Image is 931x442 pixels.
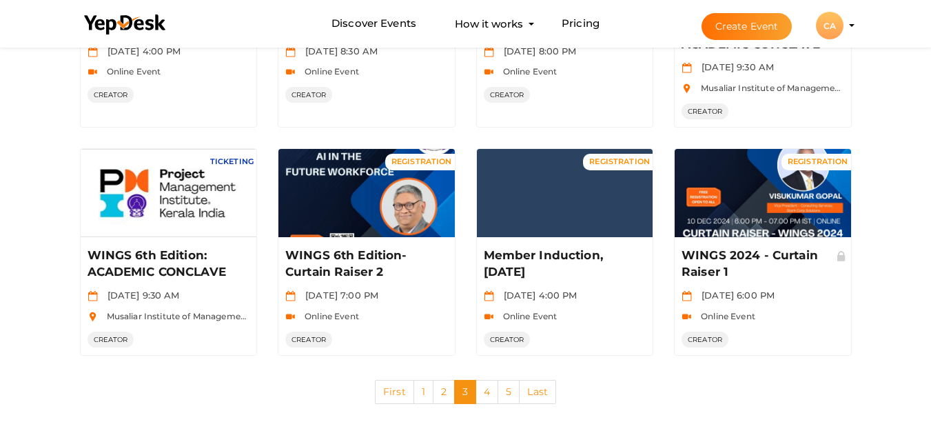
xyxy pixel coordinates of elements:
img: video-icon.svg [285,67,296,77]
span: CREATOR [88,87,134,103]
img: location.svg [88,312,98,322]
span: Online Event [298,311,359,321]
img: video-icon.svg [484,312,494,322]
img: calendar.svg [285,47,296,57]
span: [DATE] 8:00 PM [497,46,577,57]
p: WINGS 6th Edition: ACADEMIC CONCLAVE [88,248,247,281]
p: Member Induction, [DATE] [484,248,643,281]
img: video-icon.svg [285,312,296,322]
img: video-icon.svg [88,67,98,77]
span: [DATE] 8:30 AM [298,46,378,57]
span: Online Event [298,66,359,77]
span: CREATOR [682,103,728,119]
a: 4 [475,380,498,404]
span: CREATOR [484,332,531,348]
span: [DATE] 7:00 PM [298,290,378,301]
span: Online Event [100,66,161,77]
span: CREATOR [484,87,531,103]
span: Online Event [496,66,557,77]
span: Online Event [496,311,557,321]
button: CA [812,11,848,40]
span: CREATOR [285,332,332,348]
img: video-icon.svg [484,67,494,77]
span: [DATE] 4:00 PM [101,46,181,57]
span: [DATE] 4:00 PM [497,290,577,301]
a: First [375,380,414,404]
img: calendar.svg [285,291,296,301]
a: 2 [433,380,455,404]
img: Private Event [835,250,848,262]
span: [DATE] 9:30 AM [695,61,774,72]
a: Discover Events [331,11,416,37]
img: location.svg [682,83,692,94]
span: Musaliar Institute of Management, Pathanamthitta, Malayalapuzha, [GEOGRAPHIC_DATA], [GEOGRAPHIC_D... [100,311,587,321]
img: calendar.svg [484,291,494,301]
profile-pic: CA [816,21,843,31]
img: calendar.svg [682,291,692,301]
span: [DATE] 9:30 AM [101,290,180,301]
img: calendar.svg [682,63,692,73]
a: 5 [498,380,520,404]
img: calendar.svg [484,47,494,57]
button: Create Event [702,13,792,40]
span: CREATOR [285,87,332,103]
p: WINGS 6th Edition- Curtain Raiser 2 [285,248,444,281]
span: Online Event [694,311,755,321]
button: How it works [451,11,527,37]
span: [DATE] 6:00 PM [695,290,775,301]
a: 3 [454,380,476,404]
div: CA [816,12,843,39]
img: calendar.svg [88,291,98,301]
a: Pricing [562,11,600,37]
a: Last [519,380,556,404]
span: CREATOR [88,332,134,348]
p: WINGS 2024 - Curtain Raiser 1 [682,248,841,281]
a: 1 [413,380,433,404]
img: video-icon.svg [682,312,692,322]
span: CREATOR [682,332,728,348]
